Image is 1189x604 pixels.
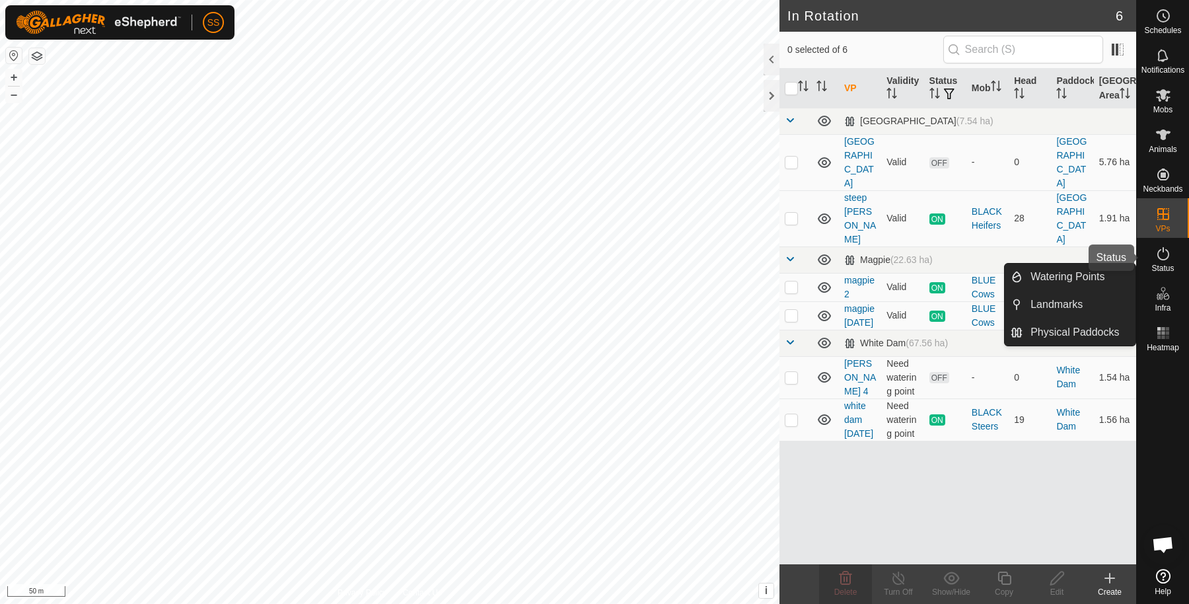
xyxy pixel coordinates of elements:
[1141,66,1184,74] span: Notifications
[6,69,22,85] button: +
[1009,356,1051,398] td: 0
[844,400,873,439] a: white dam [DATE]
[1023,264,1135,290] a: Watering Points
[929,157,949,169] span: OFF
[1120,90,1130,100] p-sorticon: Activate to sort
[1094,398,1136,441] td: 1.56 ha
[886,90,897,100] p-sorticon: Activate to sort
[1009,69,1051,108] th: Head
[1009,190,1051,246] td: 28
[1151,264,1174,272] span: Status
[1030,324,1119,340] span: Physical Paddocks
[1144,26,1181,34] span: Schedules
[881,356,923,398] td: Need watering point
[872,586,925,598] div: Turn Off
[929,311,945,322] span: ON
[6,48,22,63] button: Reset Map
[972,371,1003,385] div: -
[924,69,966,108] th: Status
[1143,525,1183,564] div: Open chat
[881,273,923,301] td: Valid
[881,69,923,108] th: Validity
[1023,291,1135,318] a: Landmarks
[956,116,993,126] span: (7.54 ha)
[972,274,1003,301] div: BLUE Cows
[207,16,220,30] span: SS
[972,406,1003,434] div: BLACK Steers
[1155,304,1171,312] span: Infra
[844,338,948,349] div: White Dam
[844,136,875,188] a: [GEOGRAPHIC_DATA]
[1116,6,1123,26] span: 6
[881,190,923,246] td: Valid
[787,8,1116,24] h2: In Rotation
[338,587,387,599] a: Privacy Policy
[929,90,940,100] p-sorticon: Activate to sort
[834,587,857,597] span: Delete
[1056,365,1080,389] a: White Dam
[6,87,22,102] button: –
[929,213,945,225] span: ON
[844,254,933,266] div: Magpie
[1155,587,1171,595] span: Help
[403,587,442,599] a: Contact Us
[972,302,1003,330] div: BLUE Cows
[978,586,1030,598] div: Copy
[1094,190,1136,246] td: 1.91 ha
[1005,319,1135,346] li: Physical Paddocks
[972,205,1003,233] div: BLACK Heifers
[881,134,923,190] td: Valid
[1147,344,1179,352] span: Heatmap
[906,338,948,348] span: (67.56 ha)
[1056,90,1067,100] p-sorticon: Activate to sort
[1030,586,1083,598] div: Edit
[1030,269,1104,285] span: Watering Points
[1056,407,1080,432] a: White Dam
[765,585,768,596] span: i
[844,275,875,299] a: magpie 2
[787,43,943,57] span: 0 selected of 6
[1083,586,1136,598] div: Create
[1014,90,1025,100] p-sorticon: Activate to sort
[972,155,1003,169] div: -
[890,254,933,265] span: (22.63 ha)
[1094,134,1136,190] td: 5.76 ha
[929,414,945,426] span: ON
[798,83,809,93] p-sorticon: Activate to sort
[1143,185,1182,193] span: Neckbands
[16,11,181,34] img: Gallagher Logo
[943,36,1103,63] input: Search (S)
[1056,136,1087,188] a: [GEOGRAPHIC_DATA]
[1056,192,1087,245] a: [GEOGRAPHIC_DATA]
[1051,69,1093,108] th: Paddock
[816,83,827,93] p-sorticon: Activate to sort
[881,398,923,441] td: Need watering point
[1005,291,1135,318] li: Landmarks
[1153,106,1172,114] span: Mobs
[839,69,881,108] th: VP
[1155,225,1170,233] span: VPs
[1009,134,1051,190] td: 0
[1137,564,1189,601] a: Help
[881,301,923,330] td: Valid
[991,83,1001,93] p-sorticon: Activate to sort
[844,116,993,127] div: [GEOGRAPHIC_DATA]
[759,584,774,598] button: i
[929,282,945,293] span: ON
[844,192,876,245] a: steep [PERSON_NAME]
[29,48,45,64] button: Map Layers
[966,69,1009,108] th: Mob
[1009,398,1051,441] td: 19
[1094,69,1136,108] th: [GEOGRAPHIC_DATA] Area
[925,586,978,598] div: Show/Hide
[1030,297,1083,313] span: Landmarks
[1149,145,1177,153] span: Animals
[844,358,876,396] a: [PERSON_NAME] 4
[929,372,949,383] span: OFF
[1094,356,1136,398] td: 1.54 ha
[1023,319,1135,346] a: Physical Paddocks
[844,303,875,328] a: magpie [DATE]
[1005,264,1135,290] li: Watering Points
